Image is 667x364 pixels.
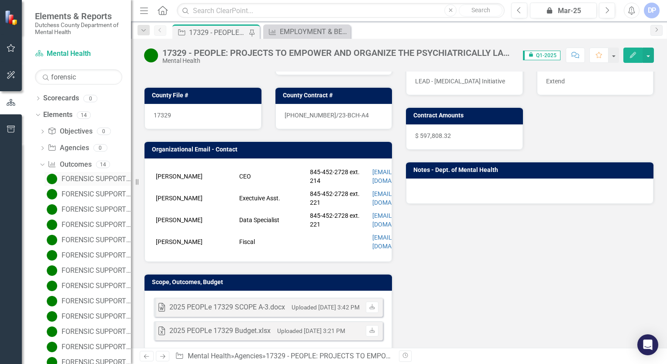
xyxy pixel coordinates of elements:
span: Q1-2025 [523,51,560,60]
div: Mental Health [162,58,514,64]
div: FORENSIC SUPPORTIVE HOUSING: Total number of Peer Advocates [62,221,131,229]
td: [PERSON_NAME] [154,209,237,231]
a: FORENSIC SUPPORTIVE HOUSING: Participants will remain stably housed through the Program or exit t... [45,279,131,293]
td: CEO [237,165,308,187]
div: » » [175,351,392,361]
td: Fiscal [237,231,308,253]
img: Active [47,296,57,306]
img: Active [47,204,57,215]
div: 14 [77,111,91,119]
a: Elements [43,110,72,120]
a: Objectives [48,127,92,137]
img: ClearPoint Strategy [4,10,20,25]
div: FORENSIC SUPPORTIVE HOUSING: Participants found eligible will be connected to relevant public ben... [62,312,131,320]
p: LEAD - [MEDICAL_DATA] Initiative [415,77,514,86]
div: FORENSIC SUPPORTIVE HOUSING: Current staff vacancy rate (listed as %) [62,190,131,198]
img: Active [47,326,57,337]
div: 0 [83,95,97,102]
a: [EMAIL_ADDRESS][DOMAIN_NAME] [372,234,423,250]
a: EMPLOYMENT & BENEFITS: Caseload per Peer Advocate [265,26,348,37]
img: Active [47,281,57,291]
div: 2025 PEOPLe 17329 Budget.xlsx [169,326,271,336]
div: 17329 - PEOPLE: PROJECTS TO EMPOWER AND ORGANIZE THE PSYCHIATRICALLY LABELED, INC. - LEAD [162,48,514,58]
button: DP [644,3,660,18]
input: Search Below... [35,69,122,85]
div: FORENSIC SUPPORTIVE HOUSING: Clients have their information updated with their health plans, to e... [62,267,131,275]
img: Active [47,235,57,245]
div: FORENSIC SUPPORTIVE HOUSING: Total number of no-shows [62,206,131,213]
a: [EMAIL_ADDRESS][DOMAIN_NAME] [372,212,423,228]
a: Outcomes [48,160,91,170]
a: FORENSIC SUPPORTIVE HOUSING: Total Unduplicated clients in time period [45,233,131,247]
img: Active [47,342,57,352]
h3: Notes - Dept. of Mental Health [413,167,649,173]
td: [PERSON_NAME] [154,187,237,209]
div: FORENSIC SUPPORTIVE HOUSING: Participants with identified difficulties in day-to-day home managem... [62,328,131,336]
td: 845-452-2728 ext. 221 [308,209,370,231]
h3: County File # [152,92,257,99]
img: Active [47,174,57,184]
div: FORENSIC SUPPORTIVE HOUSING: Current Occupancy Rate [62,175,131,183]
img: Active [47,311,57,322]
a: Scorecards [43,93,79,103]
div: FORENSIC SUPPORTIVE HOUSING: Wait time from program acceptance to being housed [62,251,131,259]
button: Search [459,4,502,17]
button: Mar-25 [530,3,597,18]
a: FORENSIC SUPPORTIVE HOUSING: Current Occupancy Rate [45,172,131,186]
input: Search ClearPoint... [177,3,505,18]
small: Dutchess County Department of Mental Health [35,21,122,36]
a: FORENSIC SUPPORTIVE HOUSING: Total number of no-shows [45,203,131,216]
a: FORENSIC SUPPORTIVE HOUSING: Clients will achieve one self-assessed Peer Advocacy and Support Goa... [45,294,131,308]
h3: Contract Amounts [413,112,519,119]
td: [PERSON_NAME] [154,165,237,187]
div: FORENSIC SUPPORTIVE HOUSING: Clients will engage in two or more One-to-One [MEDICAL_DATA] Session... [62,343,131,351]
div: 0 [97,128,111,135]
img: Active [47,265,57,276]
div: FORENSIC SUPPORTIVE HOUSING: Total Unduplicated clients in time period [62,236,131,244]
td: [PERSON_NAME] [154,231,237,253]
div: FORENSIC SUPPORTIVE HOUSING: Participants will remain stably housed through the Program or exit t... [62,282,131,290]
div: EMPLOYMENT & BENEFITS: Caseload per Peer Advocate [280,26,348,37]
small: Uploaded [DATE] 3:42 PM [292,304,360,311]
span: Search [471,7,490,14]
td: Exectuive Asst. [237,187,308,209]
span: Extend [546,78,565,85]
a: [EMAIL_ADDRESS][DOMAIN_NAME] [372,168,423,184]
div: 17329 - PEOPLE: PROJECTS TO EMPOWER AND ORGANIZE THE PSYCHIATRICALLY LABELED, INC. - LEAD [189,27,247,38]
a: Agencies [48,143,89,153]
a: FORENSIC SUPPORTIVE HOUSING: Clients have their information updated with their health plans, to e... [45,264,131,278]
a: FORENSIC SUPPORTIVE HOUSING: Total number of Peer Advocates [45,218,131,232]
div: 17329 - PEOPLE: PROJECTS TO EMPOWER AND ORGANIZE THE PSYCHIATRICALLY LABELED, INC. - LEAD [266,352,595,360]
div: 0 [93,144,107,152]
a: Mental Health [35,49,122,59]
a: FORENSIC SUPPORTIVE HOUSING: Wait time from program acceptance to being housed [45,248,131,262]
img: Active [47,250,57,261]
td: 845-452-2728 ext. 214 [308,165,370,187]
a: FORENSIC SUPPORTIVE HOUSING: Participants with identified difficulties in day-to-day home managem... [45,325,131,339]
div: Open Intercom Messenger [637,334,658,355]
a: FORENSIC SUPPORTIVE HOUSING: Clients will engage in two or more One-to-One [MEDICAL_DATA] Session... [45,340,131,354]
a: [EMAIL_ADDRESS][DOMAIN_NAME] [372,190,423,206]
h3: County Contract # [283,92,388,99]
a: Agencies [234,352,262,360]
td: 845-452-2728 ext. 221 [308,187,370,209]
small: Uploaded [DATE] 3:21 PM [277,327,345,334]
img: Active [144,48,158,62]
span: Elements & Reports [35,11,122,21]
a: Mental Health [188,352,231,360]
div: 2025 PEOPLe 17329 SCOPE A-3.docx [169,302,285,312]
a: FORENSIC SUPPORTIVE HOUSING: Current staff vacancy rate (listed as %) [45,187,131,201]
span: 17329 [154,112,171,119]
span: $ 597,808.32 [415,132,451,139]
h3: Scope, Outcomes, Budget [152,279,388,285]
td: Data Specialist [237,209,308,231]
div: FORENSIC SUPPORTIVE HOUSING: Clients will achieve one self-assessed Peer Advocacy and Support Goa... [62,297,131,305]
div: 14 [96,161,110,168]
img: Active [47,220,57,230]
a: FORENSIC SUPPORTIVE HOUSING: Participants found eligible will be connected to relevant public ben... [45,309,131,323]
span: [PHONE_NUMBER]/23-BCH-A4 [285,112,369,119]
h3: Organizational Email - Contact [152,146,388,153]
div: Mar-25 [533,6,594,16]
img: Active [47,189,57,199]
